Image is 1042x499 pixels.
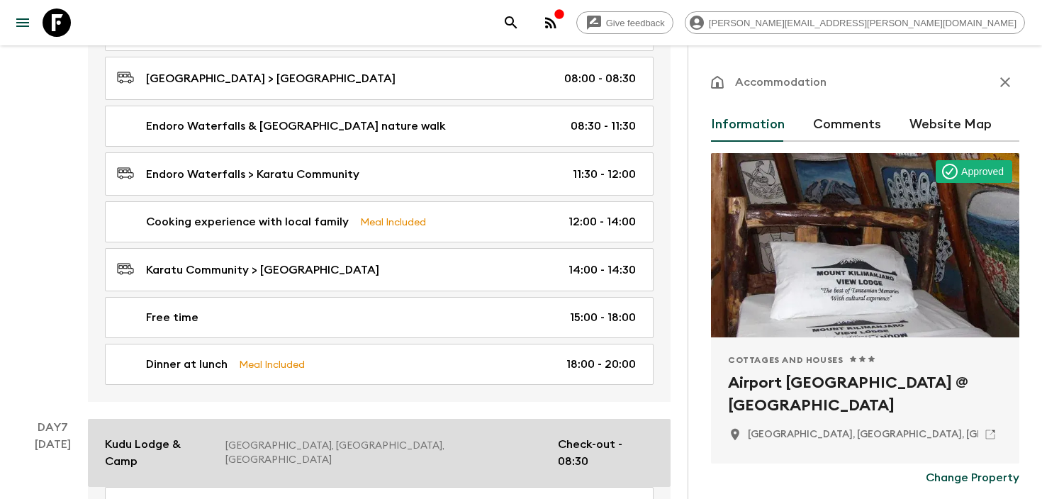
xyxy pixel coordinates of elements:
[576,11,673,34] a: Give feedback
[105,344,654,385] a: Dinner at lunchMeal Included18:00 - 20:00
[146,166,359,183] p: Endoro Waterfalls > Karatu Community
[813,108,881,142] button: Comments
[146,309,198,326] p: Free time
[105,152,654,196] a: Endoro Waterfalls > Karatu Community11:30 - 12:00
[598,18,673,28] span: Give feedback
[573,166,636,183] p: 11:30 - 12:00
[17,419,88,436] p: Day 7
[146,356,228,373] p: Dinner at lunch
[728,354,843,366] span: Cottages and Houses
[568,213,636,230] p: 12:00 - 14:00
[735,74,827,91] p: Accommodation
[88,419,671,487] a: Kudu Lodge & Camp[GEOGRAPHIC_DATA], [GEOGRAPHIC_DATA], [GEOGRAPHIC_DATA]Check-out - 08:30
[566,356,636,373] p: 18:00 - 20:00
[711,108,785,142] button: Information
[909,108,992,142] button: Website Map
[146,262,379,279] p: Karatu Community > [GEOGRAPHIC_DATA]
[105,248,654,291] a: Karatu Community > [GEOGRAPHIC_DATA]14:00 - 14:30
[360,214,426,230] p: Meal Included
[685,11,1025,34] div: [PERSON_NAME][EMAIL_ADDRESS][PERSON_NAME][DOMAIN_NAME]
[105,57,654,100] a: [GEOGRAPHIC_DATA] > [GEOGRAPHIC_DATA]08:00 - 08:30
[146,213,349,230] p: Cooking experience with local family
[239,357,305,372] p: Meal Included
[225,439,547,467] p: [GEOGRAPHIC_DATA], [GEOGRAPHIC_DATA], [GEOGRAPHIC_DATA]
[105,106,654,147] a: Endoro Waterfalls & [GEOGRAPHIC_DATA] nature walk08:30 - 11:30
[701,18,1024,28] span: [PERSON_NAME][EMAIL_ADDRESS][PERSON_NAME][DOMAIN_NAME]
[728,371,1002,417] h2: Airport [GEOGRAPHIC_DATA] @ [GEOGRAPHIC_DATA]
[105,297,654,338] a: Free time15:00 - 18:00
[9,9,37,37] button: menu
[711,153,1019,337] div: Photo of Airport Planet Lodge @ Kilimanjaro International Airport
[568,262,636,279] p: 14:00 - 14:30
[497,9,525,37] button: search adventures
[105,436,214,470] p: Kudu Lodge & Camp
[564,70,636,87] p: 08:00 - 08:30
[926,469,1019,486] p: Change Property
[146,118,446,135] p: Endoro Waterfalls & [GEOGRAPHIC_DATA] nature walk
[558,436,654,470] p: Check-out - 08:30
[961,164,1004,179] p: Approved
[571,118,636,135] p: 08:30 - 11:30
[146,70,396,87] p: [GEOGRAPHIC_DATA] > [GEOGRAPHIC_DATA]
[926,464,1019,492] button: Change Property
[105,201,654,242] a: Cooking experience with local familyMeal Included12:00 - 14:00
[570,309,636,326] p: 15:00 - 18:00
